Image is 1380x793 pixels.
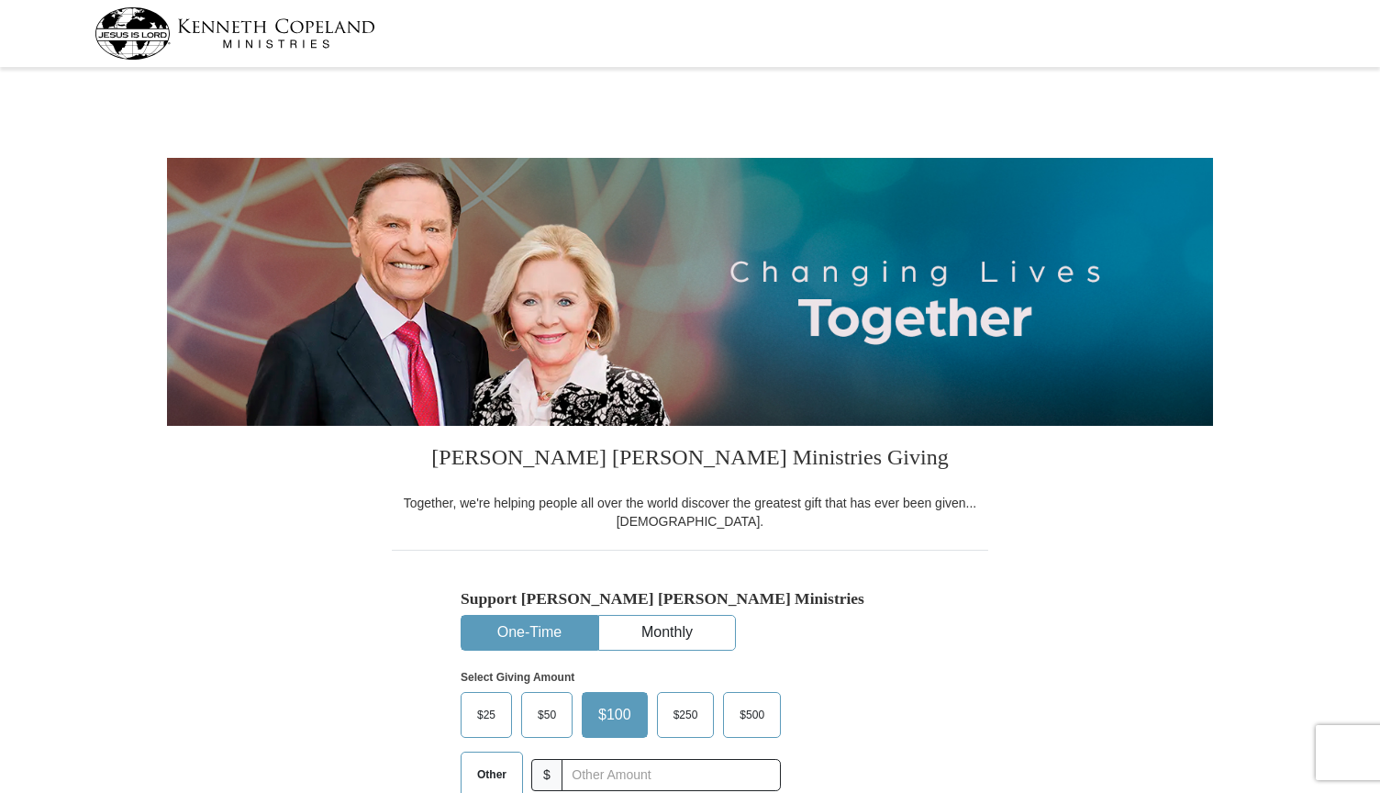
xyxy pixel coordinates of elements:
[468,761,516,788] span: Other
[462,616,597,650] button: One-Time
[730,701,773,729] span: $500
[461,671,574,684] strong: Select Giving Amount
[529,701,565,729] span: $50
[531,759,562,791] span: $
[589,701,640,729] span: $100
[461,589,919,609] h5: Support [PERSON_NAME] [PERSON_NAME] Ministries
[95,7,375,60] img: kcm-header-logo.svg
[392,494,988,531] div: Together, we're helping people all over the world discover the greatest gift that has ever been g...
[468,701,505,729] span: $25
[599,616,735,650] button: Monthly
[562,759,781,791] input: Other Amount
[392,426,988,494] h3: [PERSON_NAME] [PERSON_NAME] Ministries Giving
[664,701,707,729] span: $250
